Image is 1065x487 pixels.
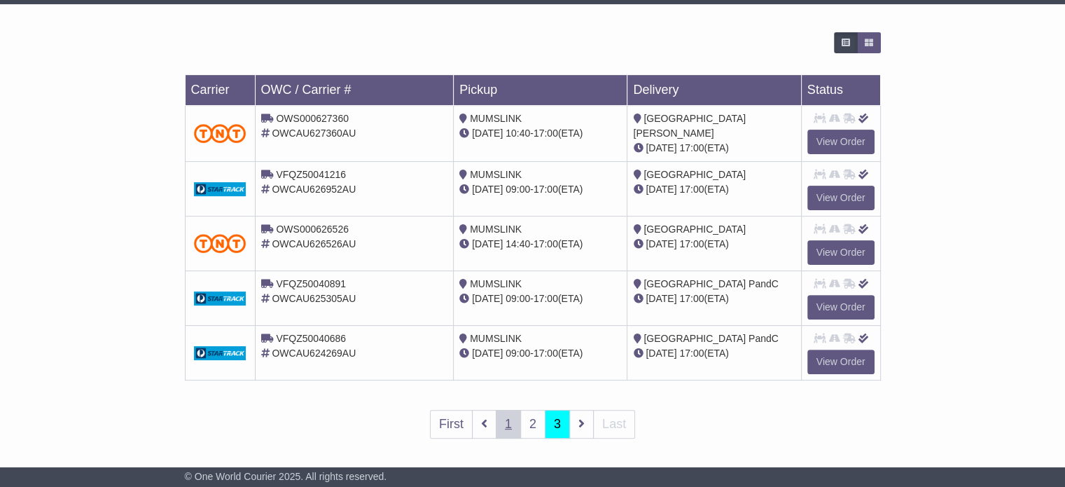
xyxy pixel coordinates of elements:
span: OWS000627360 [276,113,349,124]
td: Status [801,75,880,106]
img: GetCarrierServiceDarkLogo [194,182,246,196]
span: [GEOGRAPHIC_DATA] PandC [643,333,778,344]
span: [DATE] [646,238,676,249]
span: 14:40 [506,238,530,249]
span: OWCAU624269AU [272,348,356,359]
span: MUMSLINK [470,278,522,289]
div: - (ETA) [459,291,621,306]
span: 10:40 [506,128,530,139]
img: TNT_Domestic.png [194,234,246,253]
span: 17:00 [534,238,558,249]
a: 3 [545,410,570,439]
span: 17:00 [534,293,558,304]
div: - (ETA) [459,182,621,197]
span: MUMSLINK [470,113,522,124]
span: MUMSLINK [470,224,522,235]
td: OWC / Carrier # [255,75,454,106]
span: 17:00 [679,142,704,153]
div: (ETA) [633,237,795,252]
a: View Order [807,240,875,265]
span: 17:00 [679,238,704,249]
span: [DATE] [646,184,676,195]
a: First [430,410,473,439]
span: 17:00 [534,348,558,359]
span: 17:00 [679,184,704,195]
span: [DATE] [472,348,503,359]
span: OWCAU627360AU [272,128,356,139]
span: [DATE] [646,348,676,359]
span: OWCAU625305AU [272,293,356,304]
div: (ETA) [633,291,795,306]
span: 09:00 [506,184,530,195]
img: TNT_Domestic.png [194,124,246,143]
a: View Order [807,130,875,154]
span: [GEOGRAPHIC_DATA] [643,224,746,235]
div: (ETA) [633,346,795,361]
div: - (ETA) [459,237,621,252]
span: © One World Courier 2025. All rights reserved. [185,471,387,482]
span: MUMSLINK [470,333,522,344]
div: - (ETA) [459,346,621,361]
span: VFQZ50040686 [276,333,346,344]
td: Delivery [627,75,801,106]
span: [GEOGRAPHIC_DATA] PandC [643,278,778,289]
div: (ETA) [633,182,795,197]
a: 2 [520,410,545,439]
img: GetCarrierServiceDarkLogo [194,346,246,360]
div: (ETA) [633,141,795,156]
span: [DATE] [646,293,676,304]
span: 17:00 [534,184,558,195]
span: [GEOGRAPHIC_DATA] [643,169,746,180]
span: OWS000626526 [276,224,349,235]
span: 17:00 [679,348,704,359]
span: 17:00 [534,128,558,139]
span: [DATE] [472,184,503,195]
span: MUMSLINK [470,169,522,180]
span: [DATE] [646,142,676,153]
img: GetCarrierServiceDarkLogo [194,291,246,306]
span: OWCAU626952AU [272,184,356,195]
span: [DATE] [472,128,503,139]
a: View Order [807,350,875,374]
span: 09:00 [506,348,530,359]
span: 09:00 [506,293,530,304]
span: [DATE] [472,238,503,249]
a: View Order [807,295,875,320]
a: View Order [807,186,875,210]
span: 17:00 [679,293,704,304]
span: [DATE] [472,293,503,304]
td: Pickup [454,75,627,106]
span: OWCAU626526AU [272,238,356,249]
td: Carrier [185,75,255,106]
span: VFQZ50040891 [276,278,346,289]
div: - (ETA) [459,126,621,141]
a: 1 [496,410,521,439]
span: VFQZ50041216 [276,169,346,180]
span: [GEOGRAPHIC_DATA][PERSON_NAME] [633,113,746,139]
